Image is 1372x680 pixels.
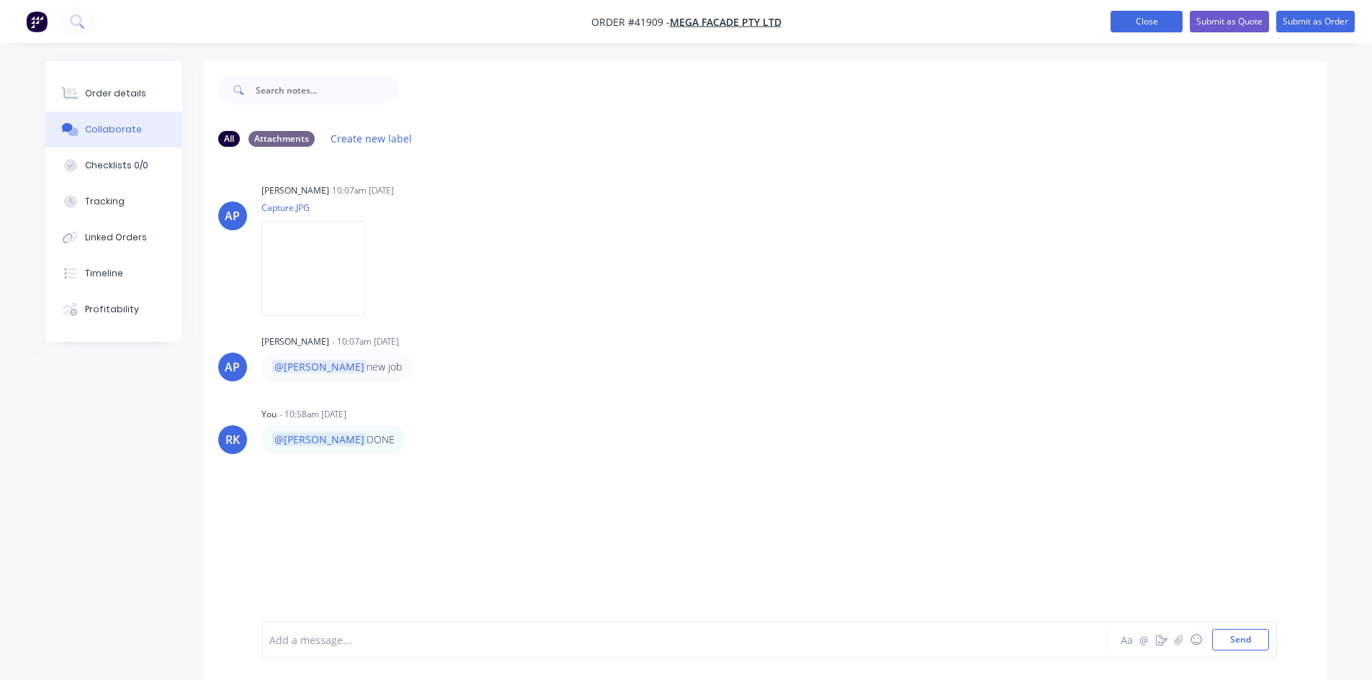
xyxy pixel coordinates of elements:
[45,255,182,291] button: Timeline
[45,76,182,112] button: Order details
[85,303,139,316] div: Profitability
[85,123,142,136] div: Collaborate
[272,360,402,374] p: new job
[332,335,399,348] div: - 10:07am [DATE]
[85,195,125,208] div: Tracking
[225,207,240,225] div: AP
[323,129,420,148] button: Create new label
[85,87,146,100] div: Order details
[1111,11,1183,32] button: Close
[1136,631,1153,648] button: @
[261,408,277,421] div: You
[45,112,182,148] button: Collaborate
[45,183,182,219] button: Tracking
[272,432,367,446] span: @[PERSON_NAME]
[272,360,367,373] span: @[PERSON_NAME]
[591,15,670,29] span: Order #41909 -
[45,219,182,255] button: Linked Orders
[85,159,148,172] div: Checklists 0/0
[85,267,123,280] div: Timeline
[670,15,781,29] a: Mega Facade Pty Ltd
[26,11,48,32] img: Factory
[1118,631,1136,648] button: Aa
[272,432,395,447] p: DONE
[1188,631,1205,648] button: ☺
[225,358,240,376] div: AP
[218,131,240,147] div: All
[45,148,182,183] button: Checklists 0/0
[225,431,240,448] div: RK
[261,201,380,214] p: Capture.JPG
[248,131,315,147] div: Attachments
[1276,11,1355,32] button: Submit as Order
[261,184,329,197] div: [PERSON_NAME]
[256,76,398,104] input: Search notes...
[261,335,329,348] div: [PERSON_NAME]
[45,291,182,327] button: Profitability
[1212,629,1269,650] button: Send
[85,231,147,244] div: Linked Orders
[1190,11,1269,32] button: Submit as Quote
[332,184,394,197] div: 10:07am [DATE]
[279,408,346,421] div: - 10:58am [DATE]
